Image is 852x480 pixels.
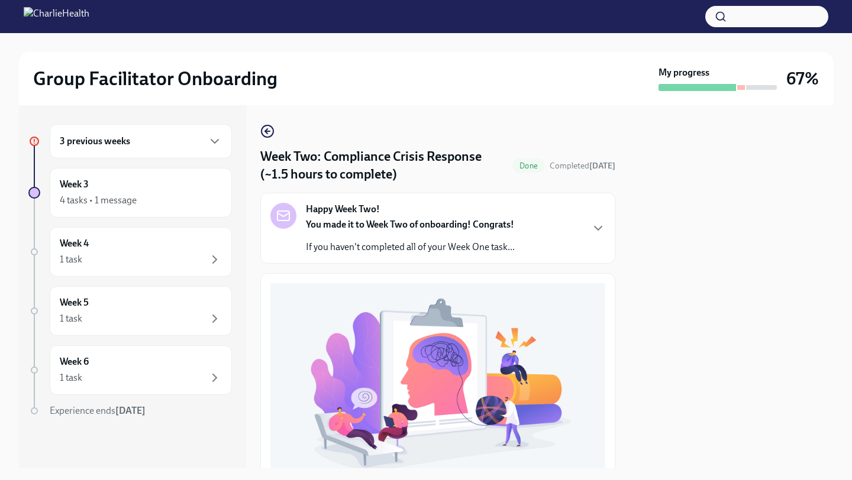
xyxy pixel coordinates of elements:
strong: [DATE] [115,405,146,416]
strong: You made it to Week Two of onboarding! Congrats! [306,219,514,230]
h2: Group Facilitator Onboarding [33,67,277,90]
div: 1 task [60,312,82,325]
a: Week 41 task [28,227,232,277]
h6: Week 6 [60,355,89,368]
img: CharlieHealth [24,7,89,26]
a: Week 61 task [28,345,232,395]
span: Completed [550,161,615,171]
div: 3 previous weeks [50,124,232,158]
h6: Week 5 [60,296,89,309]
h6: Week 3 [60,178,89,191]
span: September 28th, 2025 11:47 [550,160,615,171]
strong: [DATE] [589,161,615,171]
h6: Week 4 [60,237,89,250]
strong: My progress [659,66,709,79]
a: Week 51 task [28,286,232,336]
div: 1 task [60,371,82,384]
span: Experience ends [50,405,146,416]
div: 1 task [60,253,82,266]
p: If you haven't completed all of your Week One task... [306,241,515,254]
h3: 67% [786,68,819,89]
h4: Week Two: Compliance Crisis Response (~1.5 hours to complete) [260,148,508,183]
a: Week 34 tasks • 1 message [28,168,232,218]
strong: Happy Week Two! [306,203,380,216]
h6: 3 previous weeks [60,135,130,148]
span: Done [512,161,545,170]
div: 4 tasks • 1 message [60,194,137,207]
